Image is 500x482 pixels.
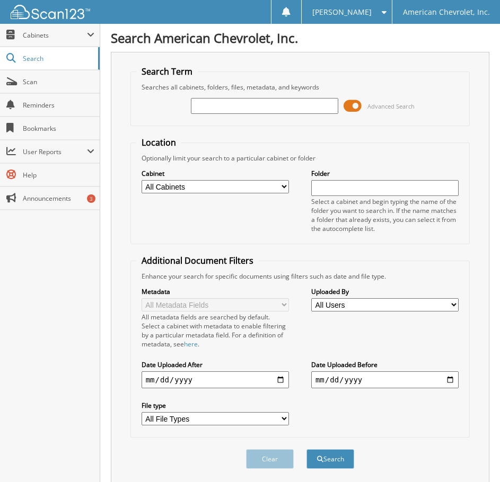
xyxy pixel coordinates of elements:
[246,449,294,469] button: Clear
[403,9,490,15] span: American Chevrolet, Inc.
[312,9,372,15] span: [PERSON_NAME]
[23,171,94,180] span: Help
[136,137,181,148] legend: Location
[23,77,94,86] span: Scan
[136,255,259,266] legend: Additional Document Filters
[136,272,464,281] div: Enhance your search for specific documents using filters such as date and file type.
[23,54,93,63] span: Search
[142,169,289,178] label: Cabinet
[184,340,198,349] a: here
[23,194,94,203] span: Announcements
[447,431,500,482] iframe: Chat Widget
[11,5,90,19] img: scan123-logo-white.svg
[142,401,289,410] label: File type
[23,147,87,156] span: User Reports
[311,371,459,388] input: end
[23,124,94,133] span: Bookmarks
[311,360,459,369] label: Date Uploaded Before
[367,102,415,110] span: Advanced Search
[311,169,459,178] label: Folder
[142,360,289,369] label: Date Uploaded After
[311,287,459,296] label: Uploaded By
[142,287,289,296] label: Metadata
[142,371,289,388] input: start
[136,66,198,77] legend: Search Term
[136,154,464,163] div: Optionally limit your search to a particular cabinet or folder
[306,449,354,469] button: Search
[111,29,489,47] h1: Search American Chevrolet, Inc.
[87,194,95,203] div: 3
[136,83,464,92] div: Searches all cabinets, folders, files, metadata, and keywords
[23,101,94,110] span: Reminders
[23,31,87,40] span: Cabinets
[142,313,289,349] div: All metadata fields are searched by default. Select a cabinet with metadata to enable filtering b...
[311,197,459,233] div: Select a cabinet and begin typing the name of the folder you want to search in. If the name match...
